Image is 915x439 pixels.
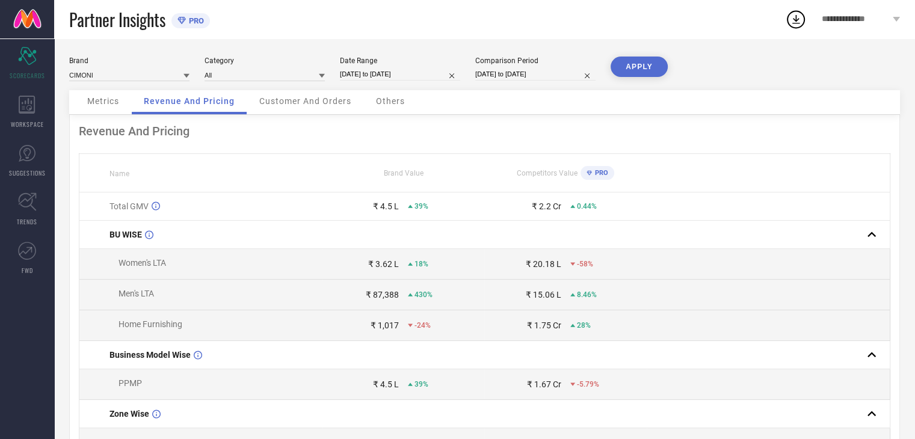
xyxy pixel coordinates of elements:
[526,290,561,299] div: ₹ 15.06 L
[532,201,561,211] div: ₹ 2.2 Cr
[366,290,399,299] div: ₹ 87,388
[577,260,593,268] span: -58%
[119,378,142,388] span: PPMP
[414,202,428,210] span: 39%
[109,350,191,360] span: Business Model Wise
[340,68,460,81] input: Select date range
[11,120,44,129] span: WORKSPACE
[69,57,189,65] div: Brand
[475,68,596,81] input: Select comparison period
[577,380,599,388] span: -5.79%
[376,96,405,106] span: Others
[144,96,235,106] span: Revenue And Pricing
[17,217,37,226] span: TRENDS
[577,290,597,299] span: 8.46%
[109,170,129,178] span: Name
[22,266,33,275] span: FWD
[475,57,596,65] div: Comparison Period
[526,259,561,269] div: ₹ 20.18 L
[69,7,165,32] span: Partner Insights
[186,16,204,25] span: PRO
[414,380,428,388] span: 39%
[109,409,149,419] span: Zone Wise
[527,321,561,330] div: ₹ 1.75 Cr
[592,169,608,177] span: PRO
[259,96,351,106] span: Customer And Orders
[368,259,399,269] div: ₹ 3.62 L
[109,201,149,211] span: Total GMV
[119,289,154,298] span: Men's LTA
[785,8,807,30] div: Open download list
[414,290,433,299] span: 430%
[414,321,431,330] span: -24%
[340,57,460,65] div: Date Range
[373,379,399,389] div: ₹ 4.5 L
[384,169,424,177] span: Brand Value
[87,96,119,106] span: Metrics
[109,230,142,239] span: BU WISE
[10,71,45,80] span: SCORECARDS
[414,260,428,268] span: 18%
[119,258,166,268] span: Women's LTA
[119,319,182,329] span: Home Furnishing
[577,321,591,330] span: 28%
[373,201,399,211] div: ₹ 4.5 L
[517,169,578,177] span: Competitors Value
[371,321,399,330] div: ₹ 1,017
[611,57,668,77] button: APPLY
[9,168,46,177] span: SUGGESTIONS
[205,57,325,65] div: Category
[79,124,890,138] div: Revenue And Pricing
[527,379,561,389] div: ₹ 1.67 Cr
[577,202,597,210] span: 0.44%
